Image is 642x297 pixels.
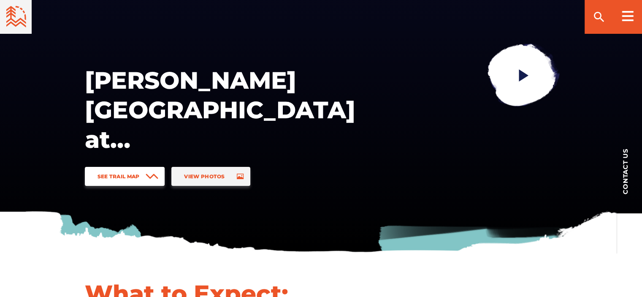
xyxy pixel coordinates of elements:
span: View Photos [184,173,225,180]
a: See Trail Map [85,167,165,186]
ion-icon: search [592,10,606,24]
h1: [PERSON_NAME][GEOGRAPHIC_DATA] at [GEOGRAPHIC_DATA] [85,65,355,154]
span: See Trail Map [98,173,140,180]
a: View Photos [171,167,250,186]
ion-icon: play [516,68,531,83]
a: Contact us [608,135,642,207]
span: Contact us [622,148,628,194]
